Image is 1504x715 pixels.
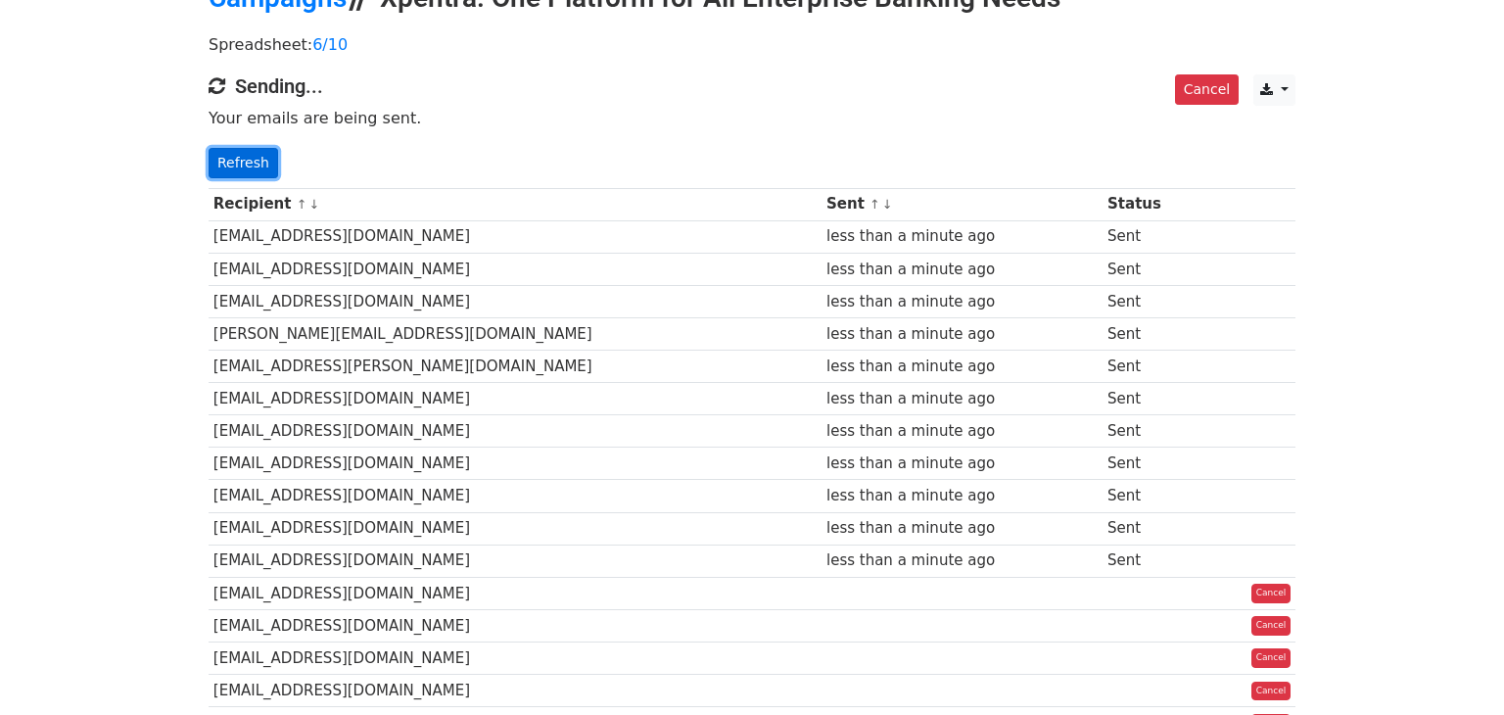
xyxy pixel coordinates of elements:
td: [EMAIL_ADDRESS][DOMAIN_NAME] [209,675,822,707]
div: less than a minute ago [826,453,1098,475]
div: less than a minute ago [826,388,1098,410]
td: [EMAIL_ADDRESS][DOMAIN_NAME] [209,577,822,609]
div: less than a minute ago [826,356,1098,378]
div: less than a minute ago [826,517,1098,540]
a: Cancel [1175,74,1239,105]
td: Sent [1103,448,1202,480]
td: [EMAIL_ADDRESS][DOMAIN_NAME] [209,415,822,448]
td: [EMAIL_ADDRESS][DOMAIN_NAME] [209,220,822,253]
h4: Sending... [209,74,1295,98]
td: Sent [1103,383,1202,415]
div: less than a minute ago [826,420,1098,443]
div: less than a minute ago [826,225,1098,248]
td: Sent [1103,512,1202,545]
div: less than a minute ago [826,549,1098,572]
th: Recipient [209,188,822,220]
td: [EMAIL_ADDRESS][DOMAIN_NAME] [209,480,822,512]
td: [EMAIL_ADDRESS][DOMAIN_NAME] [209,512,822,545]
td: Sent [1103,351,1202,383]
a: Cancel [1251,616,1292,636]
td: [EMAIL_ADDRESS][DOMAIN_NAME] [209,545,822,577]
iframe: Chat Widget [1406,621,1504,715]
td: Sent [1103,317,1202,350]
a: 6/10 [312,35,348,54]
div: less than a minute ago [826,485,1098,507]
td: [EMAIL_ADDRESS][DOMAIN_NAME] [209,285,822,317]
td: Sent [1103,253,1202,285]
a: Cancel [1251,648,1292,668]
a: Refresh [209,148,278,178]
th: Status [1103,188,1202,220]
a: Cancel [1251,584,1292,603]
a: ↓ [308,197,319,212]
p: Spreadsheet: [209,34,1295,55]
th: Sent [822,188,1103,220]
a: ↑ [297,197,307,212]
td: Sent [1103,545,1202,577]
td: Sent [1103,220,1202,253]
td: [PERSON_NAME][EMAIL_ADDRESS][DOMAIN_NAME] [209,317,822,350]
a: Cancel [1251,682,1292,701]
td: [EMAIL_ADDRESS][DOMAIN_NAME] [209,609,822,642]
div: less than a minute ago [826,291,1098,313]
div: less than a minute ago [826,259,1098,281]
td: Sent [1103,480,1202,512]
td: [EMAIL_ADDRESS][DOMAIN_NAME] [209,253,822,285]
div: less than a minute ago [826,323,1098,346]
td: Sent [1103,285,1202,317]
td: [EMAIL_ADDRESS][DOMAIN_NAME] [209,642,822,674]
td: [EMAIL_ADDRESS][PERSON_NAME][DOMAIN_NAME] [209,351,822,383]
p: Your emails are being sent. [209,108,1295,128]
a: ↑ [869,197,880,212]
a: ↓ [882,197,893,212]
td: [EMAIL_ADDRESS][DOMAIN_NAME] [209,383,822,415]
td: Sent [1103,415,1202,448]
td: [EMAIL_ADDRESS][DOMAIN_NAME] [209,448,822,480]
